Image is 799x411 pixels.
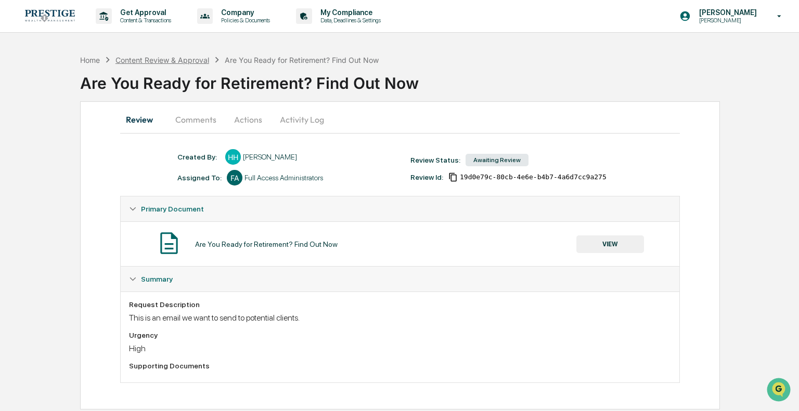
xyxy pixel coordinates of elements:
button: Actions [225,107,272,132]
p: [PERSON_NAME] [691,17,762,24]
span: Pylon [104,176,126,184]
div: We're available if you need us! [35,90,132,98]
div: Primary Document [121,196,679,221]
div: Summary [121,267,679,291]
div: secondary tabs example [120,107,679,132]
button: Comments [167,107,225,132]
button: Review [120,107,167,132]
div: Review Status: [410,156,460,164]
span: 19d0e79c-80cb-4e6e-b4b7-4a6d7cc9a275 [460,173,607,181]
button: Start new chat [177,83,189,95]
span: Preclearance [21,131,67,141]
div: High [129,343,671,353]
button: VIEW [576,235,644,253]
span: Data Lookup [21,151,66,161]
img: Document Icon [156,230,182,256]
iframe: Open customer support [766,377,794,405]
p: Get Approval [112,8,176,17]
span: Copy Id [448,173,458,182]
div: Urgency [129,331,671,339]
p: Content & Transactions [112,17,176,24]
div: Supporting Documents [129,362,671,370]
div: 🔎 [10,152,19,160]
a: 🖐️Preclearance [6,127,71,145]
span: Summary [141,275,173,283]
div: Are You Ready for Retirement? Find Out Now [195,240,338,248]
a: 🔎Data Lookup [6,147,70,165]
div: 🖐️ [10,132,19,140]
div: Full Access Administrators [244,174,323,182]
span: Attestations [86,131,129,141]
div: 🗄️ [75,132,84,140]
div: Assigned To: [177,174,222,182]
div: HH [225,149,241,165]
span: Primary Document [141,205,204,213]
div: [PERSON_NAME] [243,153,297,161]
div: Review Id: [410,173,443,181]
div: Are You Ready for Retirement? Find Out Now [80,65,799,92]
div: Content Review & Approval [115,56,209,64]
div: Start new chat [35,79,171,90]
img: 1746055101610-c473b297-6a78-478c-a979-82029cc54cd1 [10,79,29,98]
div: Are You Ready for Retirement? Find Out Now [225,56,379,64]
p: How can we help? [10,22,189,38]
a: 🗄️Attestations [71,127,133,145]
p: Data, Deadlines & Settings [312,17,386,24]
div: Awaiting Review [466,154,529,166]
p: [PERSON_NAME] [691,8,762,17]
p: Policies & Documents [213,17,275,24]
div: Primary Document [121,221,679,266]
input: Clear [27,47,172,58]
div: Summary [121,291,679,382]
a: Powered byPylon [73,176,126,184]
div: Home [80,56,100,64]
img: logo [25,10,75,22]
div: Request Description [129,300,671,309]
div: FA [227,170,242,185]
button: Activity Log [272,107,332,132]
div: This is an email we want to send to potential clients. [129,313,671,323]
p: My Compliance [312,8,386,17]
p: Company [213,8,275,17]
div: Created By: ‎ ‎ [177,153,220,161]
